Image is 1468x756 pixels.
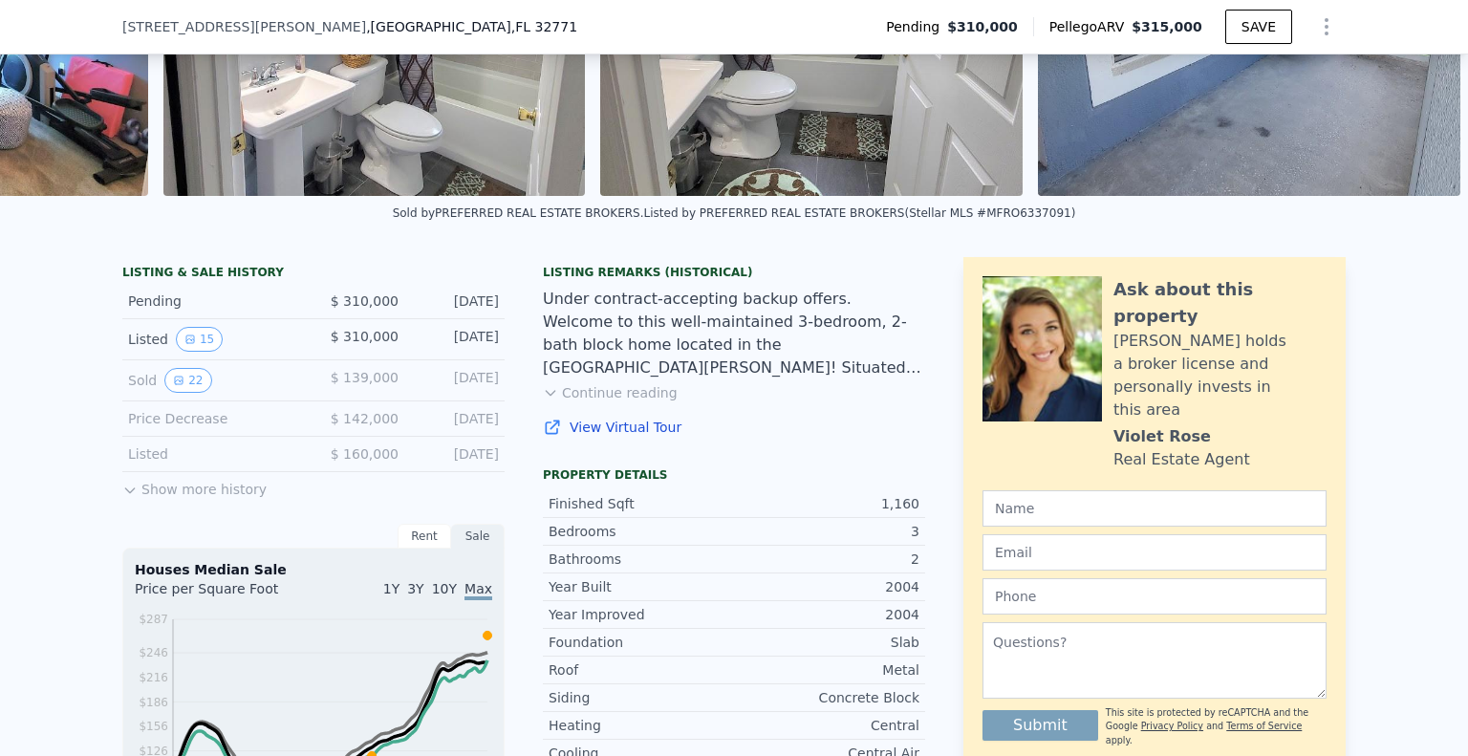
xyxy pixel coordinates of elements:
div: 3 [734,522,919,541]
a: Privacy Policy [1141,721,1203,731]
div: [DATE] [414,292,499,311]
div: Slab [734,633,919,652]
input: Email [982,534,1327,571]
span: [STREET_ADDRESS][PERSON_NAME] [122,17,366,36]
button: Continue reading [543,383,678,402]
button: View historical data [176,327,223,352]
div: Central [734,716,919,735]
div: [DATE] [414,409,499,428]
div: Heating [549,716,734,735]
span: $ 139,000 [331,370,399,385]
div: Year Built [549,577,734,596]
span: $315,000 [1132,19,1202,34]
span: , FL 32771 [511,19,577,34]
div: Listed [128,444,298,464]
span: Pellego ARV [1049,17,1133,36]
span: $ 310,000 [331,293,399,309]
span: Max [464,581,492,600]
div: [PERSON_NAME] holds a broker license and personally invests in this area [1113,330,1327,421]
div: Finished Sqft [549,494,734,513]
div: Roof [549,660,734,680]
span: Pending [886,17,947,36]
div: Price per Square Foot [135,579,313,610]
button: Submit [982,710,1098,741]
button: Show more history [122,472,267,499]
div: Price Decrease [128,409,298,428]
div: Houses Median Sale [135,560,492,579]
tspan: $287 [139,613,168,626]
div: Property details [543,467,925,483]
div: Year Improved [549,605,734,624]
span: $ 142,000 [331,411,399,426]
div: Pending [128,292,298,311]
span: , [GEOGRAPHIC_DATA] [366,17,577,36]
div: Listed [128,327,298,352]
span: $310,000 [947,17,1018,36]
span: 10Y [432,581,457,596]
button: View historical data [164,368,211,393]
span: 3Y [407,581,423,596]
div: Rent [398,524,451,549]
div: [DATE] [414,444,499,464]
div: Sold [128,368,298,393]
tspan: $216 [139,671,168,684]
tspan: $156 [139,720,168,733]
div: Ask about this property [1113,276,1327,330]
a: Terms of Service [1226,721,1302,731]
div: 1,160 [734,494,919,513]
div: This site is protected by reCAPTCHA and the Google and apply. [1106,706,1327,747]
div: Concrete Block [734,688,919,707]
div: Bathrooms [549,550,734,569]
div: Under contract-accepting backup offers. Welcome to this well-maintained 3-bedroom, 2-bath block h... [543,288,925,379]
tspan: $186 [139,696,168,709]
button: Show Options [1307,8,1346,46]
div: Violet Rose [1113,425,1211,448]
div: Sold by PREFERRED REAL ESTATE BROKERS . [393,206,644,220]
tspan: $246 [139,646,168,659]
div: Sale [451,524,505,549]
div: Foundation [549,633,734,652]
div: Listed by PREFERRED REAL ESTATE BROKERS (Stellar MLS #MFRO6337091) [644,206,1076,220]
div: 2004 [734,605,919,624]
div: Listing Remarks (Historical) [543,265,925,280]
input: Name [982,490,1327,527]
div: [DATE] [414,327,499,352]
div: 2004 [734,577,919,596]
input: Phone [982,578,1327,615]
div: [DATE] [414,368,499,393]
div: 2 [734,550,919,569]
span: $ 310,000 [331,329,399,344]
span: $ 160,000 [331,446,399,462]
span: 1Y [383,581,399,596]
div: Siding [549,688,734,707]
div: Metal [734,660,919,680]
div: LISTING & SALE HISTORY [122,265,505,284]
div: Bedrooms [549,522,734,541]
div: Real Estate Agent [1113,448,1250,471]
button: SAVE [1225,10,1292,44]
a: View Virtual Tour [543,418,925,437]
